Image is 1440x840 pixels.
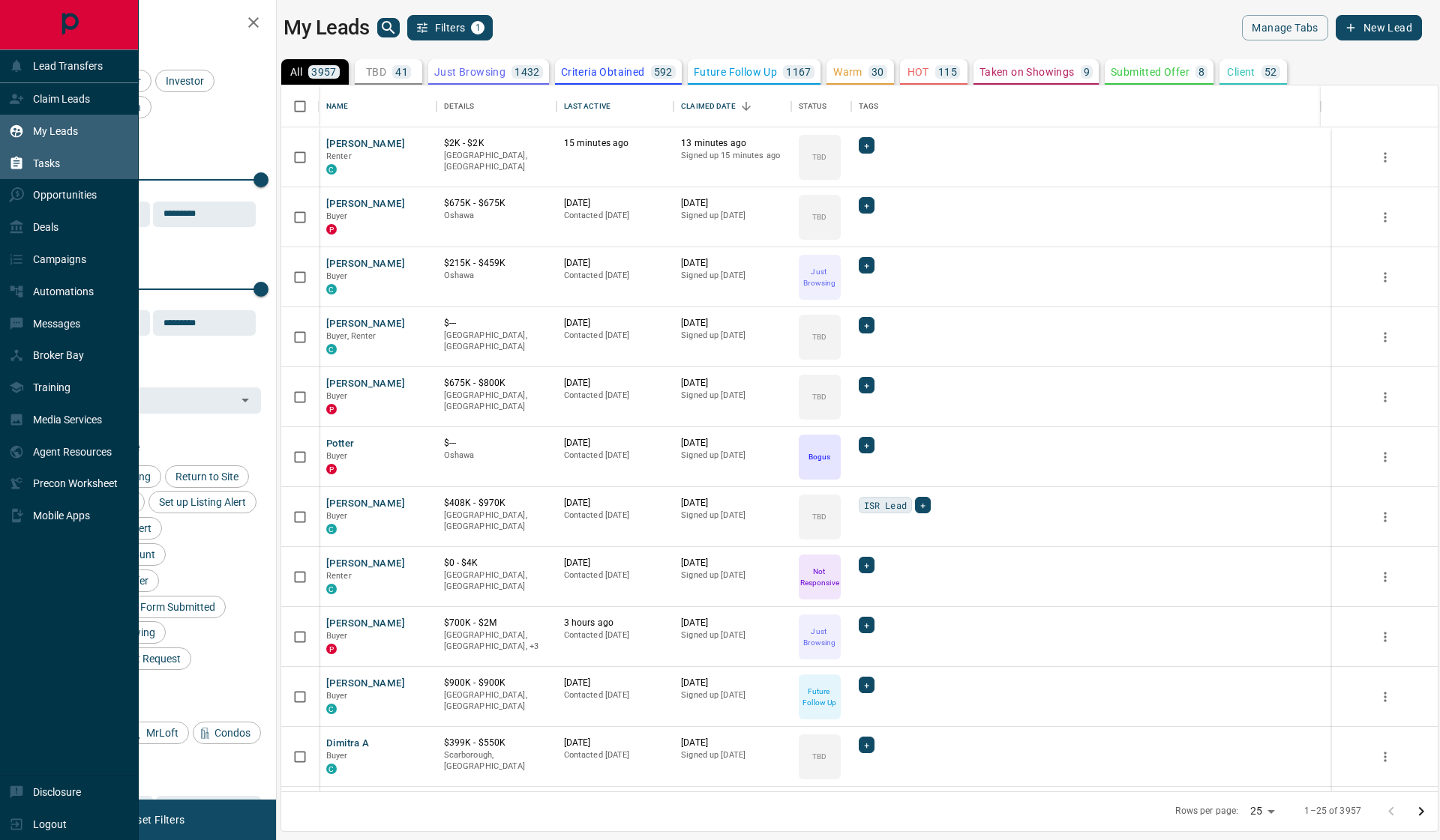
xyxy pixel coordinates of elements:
p: Taken on Showings [979,67,1075,77]
span: 1 [472,22,483,33]
p: [GEOGRAPHIC_DATA], [GEOGRAPHIC_DATA] [444,150,549,173]
p: Contacted [DATE] [564,749,667,761]
p: Contacted [DATE] [564,629,667,641]
span: Buyer [326,691,348,701]
span: Buyer [326,391,348,401]
button: Reset Filters [114,807,194,833]
button: New Lead [1336,15,1422,40]
p: Not Responsive [800,566,839,588]
p: [GEOGRAPHIC_DATA], [GEOGRAPHIC_DATA] [444,390,549,413]
p: TBD [812,511,826,522]
div: Name [319,85,436,127]
span: Buyer [326,511,348,521]
p: Signed up [DATE] [681,450,784,462]
p: TBD [812,751,826,762]
span: Buyer [326,451,348,461]
button: [PERSON_NAME] [326,557,405,571]
p: Future Follow Up [800,686,839,708]
p: Signed up 15 minutes ago [681,150,784,162]
p: $2K - $2K [444,137,549,150]
p: 30 [871,67,884,77]
div: Status [791,85,851,127]
p: TBD [366,67,386,77]
div: Name [326,85,349,127]
div: property.ca [326,644,337,654]
button: [PERSON_NAME] [326,617,405,631]
button: Choose date [229,794,259,824]
p: $700K - $2M [444,617,549,629]
button: more [1374,386,1396,408]
button: Potter [326,437,354,451]
span: + [864,198,869,213]
div: Claimed Date [673,85,791,127]
p: [DATE] [681,497,784,510]
span: Renter [326,151,352,161]
p: Just Browsing [800,266,839,288]
p: 1432 [514,67,540,77]
p: Criteria Obtained [561,67,645,77]
div: condos.ca [326,284,337,294]
p: All [290,67,302,77]
p: Signed up [DATE] [681,629,784,641]
button: more [1374,626,1396,648]
p: Submitted Offer [1111,67,1189,77]
p: 15 minutes ago [564,137,667,150]
div: condos.ca [326,764,337,774]
p: Signed up [DATE] [681,569,784,581]
p: [DATE] [564,377,667,390]
button: search button [377,18,400,37]
p: Rows per page: [1175,805,1238,818]
span: Renter [326,571,352,581]
button: more [1374,746,1396,768]
div: property.ca [326,224,337,235]
h2: Filters [48,15,261,33]
p: Contacted [DATE] [564,450,667,462]
span: + [864,258,869,273]
p: Signed up [DATE] [681,210,784,222]
div: condos.ca [326,524,337,534]
button: [PERSON_NAME] [326,497,405,511]
p: Contacted [DATE] [564,270,667,282]
p: Oshawa [444,210,549,222]
div: + [859,617,874,633]
div: MrLoft [124,722,189,744]
p: 3957 [311,67,337,77]
p: 8 [1198,67,1204,77]
p: [GEOGRAPHIC_DATA], [GEOGRAPHIC_DATA] [444,569,549,593]
button: more [1374,446,1396,468]
p: 1167 [786,67,811,77]
p: Signed up [DATE] [681,689,784,701]
p: [DATE] [681,557,784,569]
p: [DATE] [681,677,784,689]
p: [DATE] [564,257,667,270]
div: condos.ca [326,164,337,175]
p: Just Browsing [800,626,839,648]
button: Manage Tabs [1242,15,1327,40]
span: + [864,318,869,333]
button: more [1374,566,1396,588]
p: $--- [444,437,549,450]
span: Buyer [326,631,348,641]
p: Signed up [DATE] [681,510,784,522]
div: property.ca [326,404,337,414]
p: TBD [812,211,826,223]
button: [PERSON_NAME] [326,377,405,391]
p: $0 - $4K [444,557,549,569]
button: Go to next page [1406,797,1436,827]
p: TBD [812,331,826,342]
span: + [864,617,869,632]
p: [DATE] [681,197,784,210]
button: [PERSON_NAME] [326,197,405,211]
button: more [1374,326,1396,348]
div: Details [436,85,556,127]
p: [DATE] [564,557,667,569]
div: + [915,497,931,513]
p: $900K - $900K [444,677,549,689]
p: 592 [654,67,673,77]
span: + [864,138,869,153]
span: Buyer [326,271,348,281]
p: Contacted [DATE] [564,390,667,402]
p: 1–25 of 3957 [1304,805,1361,818]
div: + [859,137,874,154]
h1: My Leads [283,16,370,40]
